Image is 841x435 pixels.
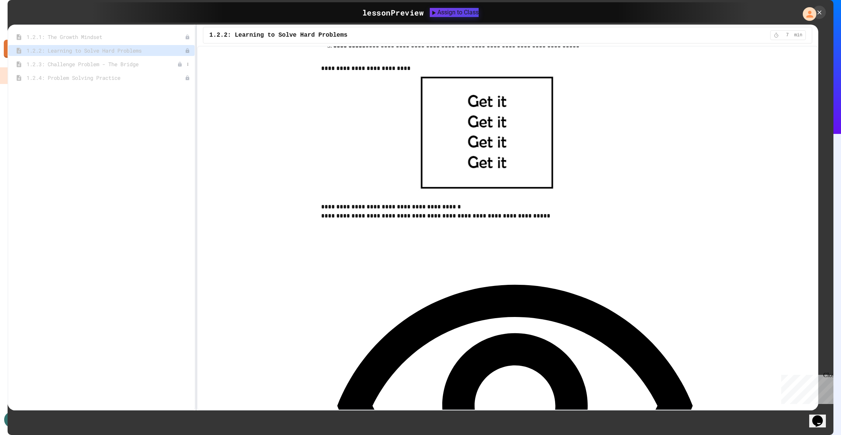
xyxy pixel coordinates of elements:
span: 1.2.2: Learning to Solve Hard Problems [27,47,185,54]
div: My Account [795,5,818,23]
div: lesson Preview [362,7,424,18]
span: 1.2.3: Challenge Problem - The Bridge [27,60,177,68]
span: 1.2.1: The Growth Mindset [27,33,185,41]
span: min [794,32,802,38]
div: Unpublished [185,34,190,40]
iframe: chat widget [778,372,833,404]
iframe: chat widget [809,405,833,427]
div: Chat with us now!Close [3,3,52,48]
span: 1.2.4: Problem Solving Practice [27,74,185,82]
div: Unpublished [185,75,190,81]
div: Unpublished [177,62,183,67]
button: Assign to Class [430,8,479,17]
span: 1.2.2: Learning to Solve Hard Problems [209,31,348,40]
div: Unpublished [185,48,190,53]
span: 7 [781,32,793,38]
button: More options [184,61,192,68]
